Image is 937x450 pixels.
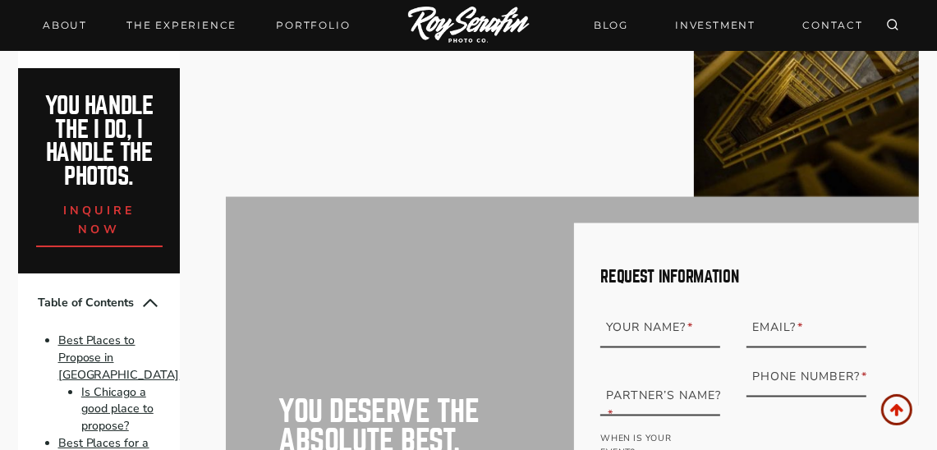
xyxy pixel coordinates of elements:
[266,14,360,37] a: Portfolio
[36,94,163,188] h2: You handle the i do, I handle the photos.
[665,11,765,39] a: INVESTMENT
[584,11,873,39] nav: Secondary Navigation
[746,364,866,397] input: 321-867-5309
[881,394,912,425] a: Scroll to top
[63,202,135,236] span: inquire now
[600,269,866,286] h2: Request Information
[33,14,360,37] nav: Primary Navigation
[81,383,154,434] a: Is Chicago a good place to propose?
[38,294,141,311] span: Table of Contents
[792,11,873,39] a: CONTACT
[36,188,163,246] a: inquire now
[117,14,246,37] a: THE EXPERIENCE
[752,364,872,392] label: Phone Number?
[606,383,726,429] label: Partner’s Name?
[33,14,97,37] a: About
[752,315,872,342] label: Email?
[408,7,530,45] img: Logo of Roy Serafin Photo Co., featuring stylized text in white on a light background, representi...
[140,292,160,312] button: Collapse Table of Contents
[584,11,638,39] a: BLOG
[881,14,904,37] button: View Search Form
[606,315,726,342] label: Your Name?
[58,332,180,382] a: Best Places to Propose in [GEOGRAPHIC_DATA]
